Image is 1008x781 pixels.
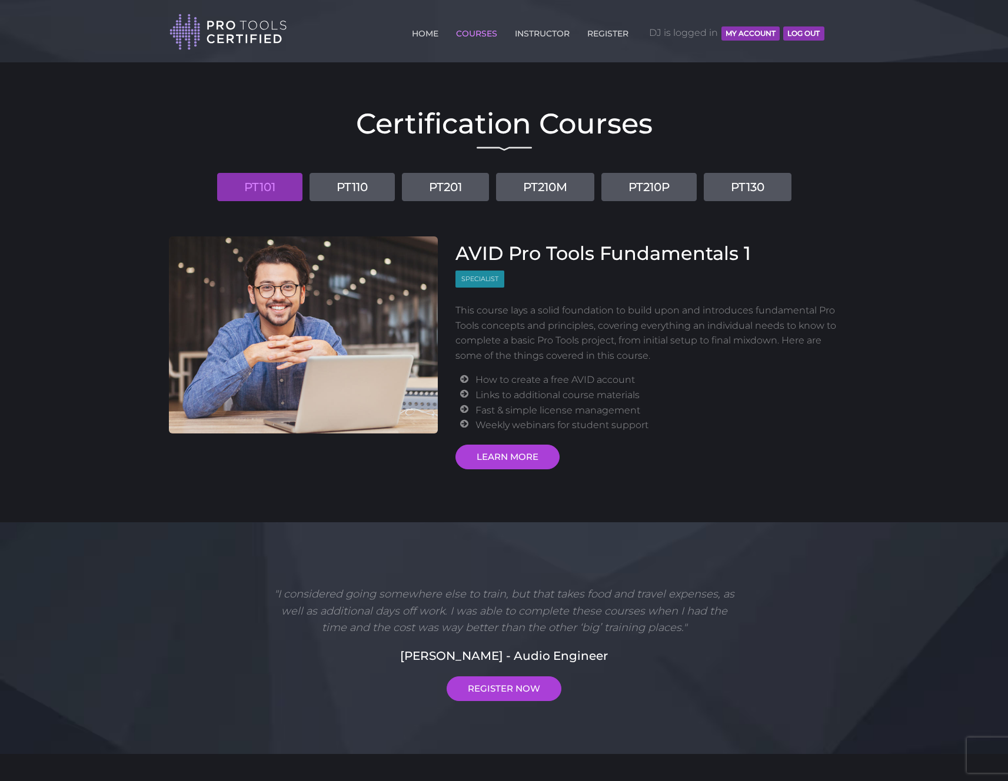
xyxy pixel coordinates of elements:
[169,647,840,665] h5: [PERSON_NAME] - Audio Engineer
[217,173,302,201] a: PT101
[455,271,504,288] span: Specialist
[783,26,824,41] button: Log Out
[169,236,438,433] img: AVID Pro Tools Fundamentals 1 Course
[310,173,395,201] a: PT110
[455,303,840,363] p: This course lays a solid foundation to build upon and introduces fundamental Pro Tools concepts a...
[169,13,287,51] img: Pro Tools Certified Logo
[475,418,839,433] li: Weekly webinars for student support
[455,242,840,265] h3: AVID Pro Tools Fundamentals 1
[455,445,560,469] a: LEARN MORE
[601,173,697,201] a: PT210P
[402,173,489,201] a: PT201
[512,22,573,41] a: INSTRUCTOR
[475,403,839,418] li: Fast & simple license management
[409,22,441,41] a: HOME
[475,372,839,388] li: How to create a free AVID account
[475,388,839,403] li: Links to additional course materials
[169,109,840,138] h2: Certification Courses
[649,15,824,51] span: DJ is logged in
[453,22,500,41] a: COURSES
[496,173,594,201] a: PT210M
[270,586,739,636] p: "I considered going somewhere else to train, but that takes food and travel expenses, as well as ...
[447,676,561,701] a: REGISTER NOW
[721,26,780,41] button: MY ACCOUNT
[584,22,631,41] a: REGISTER
[477,146,532,151] img: decorative line
[704,173,791,201] a: PT130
